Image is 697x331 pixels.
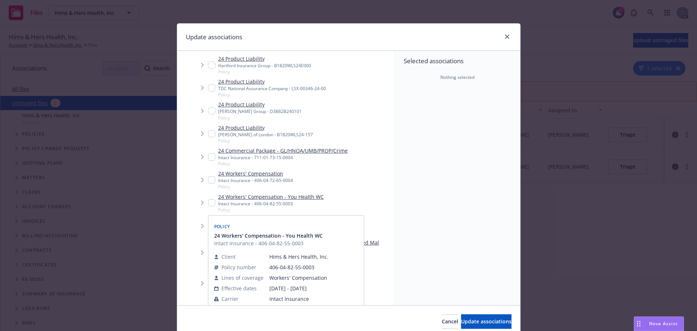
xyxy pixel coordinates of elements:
[440,74,474,81] span: Nothing selected
[218,170,293,177] a: 24 Workers' Compensation
[218,55,311,62] a: 24 Product Liability
[269,253,329,261] span: Hims & Hers Health, Inc.
[218,85,326,92] div: TDC National Assurance Company - LSX-00346-24-00
[218,115,302,121] span: Policy
[218,201,324,207] div: Intact Insurance - 406-04-82-55-0003
[442,314,458,329] button: Cancel
[221,263,256,271] span: Policy number
[221,284,257,292] span: Effective dates
[218,92,326,98] span: Policy
[461,318,511,325] span: Update associations
[218,108,302,114] div: [PERSON_NAME] Group - D38B2B240101
[186,32,242,42] h1: Update associations
[461,314,511,329] button: Update associations
[269,295,329,303] span: Intact Insurance
[218,154,348,161] div: Intact Insurance - 711-01-73-15-0004
[218,161,348,167] span: Policy
[214,223,230,230] span: Policy
[269,274,329,282] span: Workers' Compensation
[221,274,264,282] span: Lines of coverage
[218,138,313,144] span: Policy
[218,207,324,213] span: Policy
[649,320,678,327] span: Nova Assist
[634,317,643,331] div: Drag to move
[214,232,323,239] button: 24 Workers' Compensation - You Health WC
[218,78,326,85] a: 24 Product Liability
[634,316,684,331] button: Nova Assist
[218,69,311,75] span: Policy
[218,124,313,132] a: 24 Product Liability
[221,253,236,261] span: Client
[218,193,324,201] a: 24 Workers' Compensation - You Health WC
[214,239,323,247] span: Intact Insurance - 406-04-82-55-0003
[221,295,239,303] span: Carrier
[218,147,348,154] a: 24 Commercial Package - GL/HNOA/UMB/PROP/Crime
[442,318,458,325] span: Cancel
[218,62,311,69] div: Hartford Insurance Group - B1820WLS24E000
[218,183,293,190] span: Policy
[218,101,302,108] a: 24 Product Liability
[404,57,511,65] span: Selected associations
[269,284,329,292] span: [DATE] - [DATE]
[218,177,293,183] div: Intact Insurance - 406-04-72-65-0004
[269,263,329,271] span: 406-04-82-55-0003
[503,32,511,41] a: close
[218,132,313,138] div: [PERSON_NAME] of London - B1820WLS24-157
